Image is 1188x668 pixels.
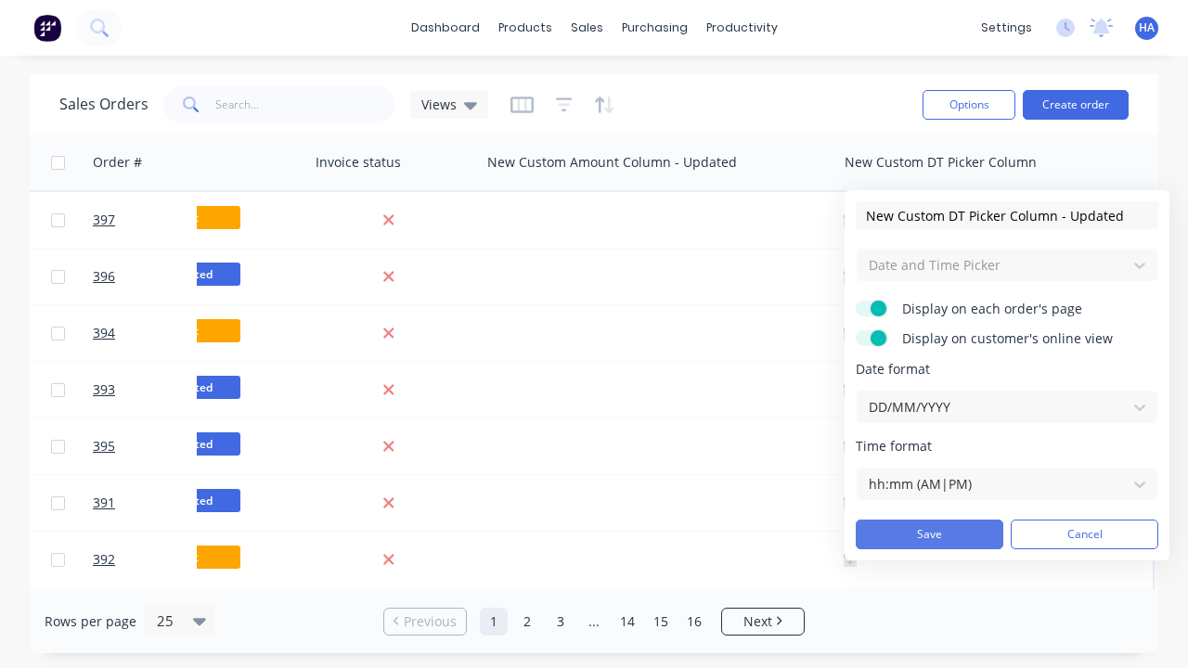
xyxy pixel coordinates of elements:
a: Jump forward [580,608,608,636]
span: 394 [93,324,115,342]
span: 397 [93,211,115,229]
a: 395 [93,418,204,474]
img: Factory [33,14,61,42]
span: HA [1139,19,1155,36]
a: 397 [93,192,204,248]
a: Previous page [384,612,466,631]
a: dashboard [402,14,489,42]
span: 392 [93,550,115,569]
button: Cancel [1011,520,1158,549]
a: 394 [93,305,204,361]
input: Enter column name... [856,201,1158,229]
div: productivity [697,14,787,42]
div: Invoice status [316,153,401,172]
div: New Custom DT Picker Column [845,153,1037,172]
span: Views [421,95,457,114]
span: Time format [856,437,1158,456]
a: Page 15 [647,608,675,636]
button: Save [856,520,1003,549]
span: Date format [856,360,1158,379]
span: Previous [404,612,457,631]
a: 396 [93,249,204,304]
a: 392 [93,532,204,587]
a: Page 16 [680,608,708,636]
a: Page 1 is your current page [480,608,508,636]
span: 391 [93,494,115,512]
ul: Pagination [376,608,812,636]
span: Rows per page [45,612,136,631]
button: Options [923,90,1015,120]
h1: Sales Orders [59,96,148,113]
a: 393 [93,362,204,417]
div: Order # [93,153,142,172]
div: purchasing [613,14,697,42]
span: Next [743,612,772,631]
input: Search... [215,86,396,123]
div: products [489,14,562,42]
span: 395 [93,437,115,456]
div: settings [972,14,1041,42]
span: 396 [93,267,115,286]
span: 393 [93,380,115,399]
button: Create order [1023,90,1129,120]
span: Display on each order's page [902,300,1134,318]
a: 391 [93,475,204,531]
span: Display on customer's online view [902,329,1134,348]
div: New Custom Amount Column - Updated [487,153,737,172]
a: Next page [722,612,804,631]
a: Page 3 [547,608,575,636]
a: Page 2 [513,608,541,636]
div: sales [562,14,613,42]
a: Page 14 [613,608,641,636]
a: 390 [93,588,204,644]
